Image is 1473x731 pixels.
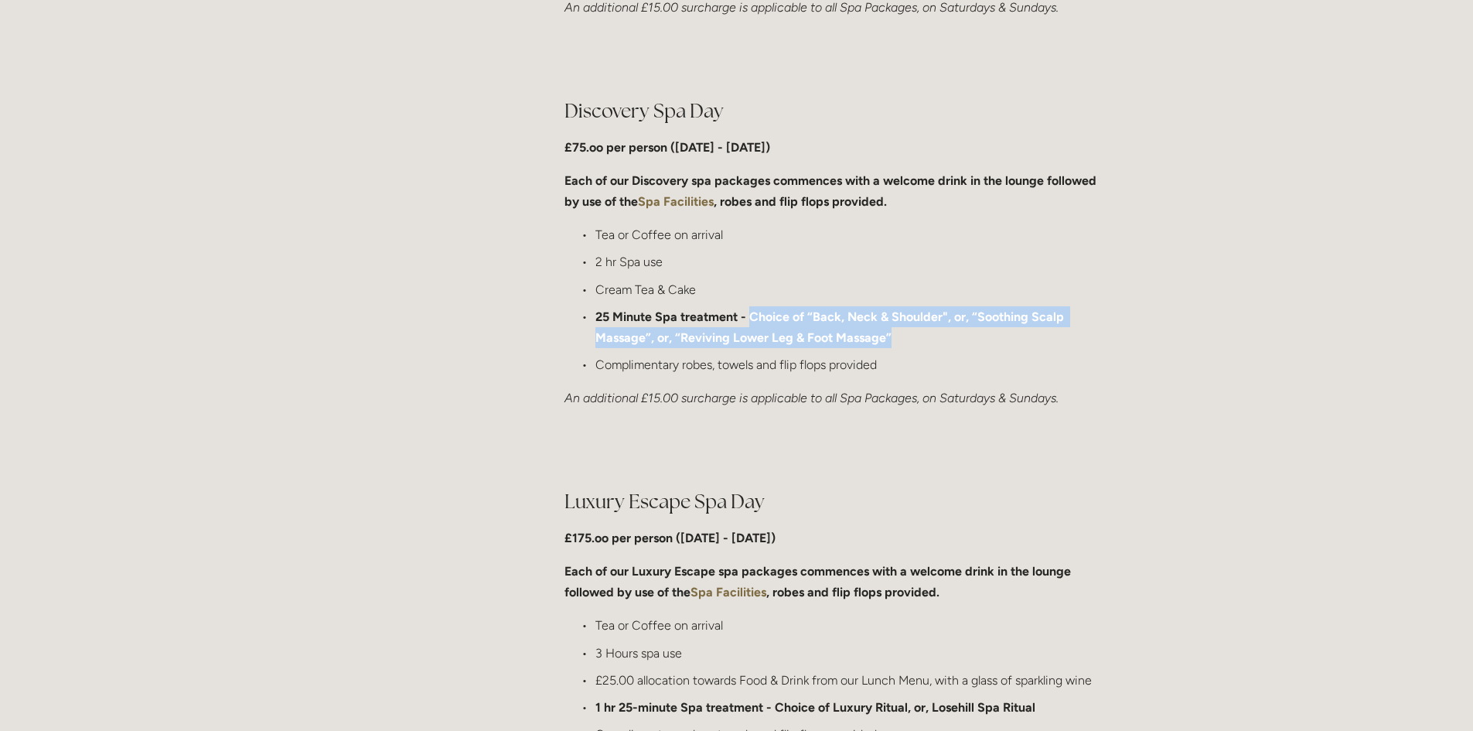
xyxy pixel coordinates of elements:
[595,279,1106,300] p: Cream Tea & Cake
[595,643,1106,664] p: 3 Hours spa use
[714,194,887,209] strong: , robes and flip flops provided.
[564,564,1074,599] strong: Each of our Luxury Escape spa packages commences with a welcome drink in the lounge followed by u...
[766,585,939,599] strong: , robes and flip flops provided.
[595,615,1106,636] p: Tea or Coffee on arrival
[638,194,714,209] a: Spa Facilities
[564,140,770,155] strong: £75.oo per person ([DATE] - [DATE])
[564,531,776,545] strong: £175.oo per person ([DATE] - [DATE])
[595,700,1035,715] strong: 1 hr 25-minute Spa treatment - Choice of Luxury Ritual, or, Losehill Spa Ritual
[690,585,766,599] a: Spa Facilities
[595,251,1106,272] p: 2 hr Spa use
[595,354,1106,375] p: Complimentary robes, towels and flip flops provided
[595,670,1106,691] p: £25.00 allocation towards Food & Drink from our Lunch Menu, with a glass of sparkling wine
[564,391,1059,405] em: An additional £15.00 surcharge is applicable to all Spa Packages, on Saturdays & Sundays.
[595,224,1106,245] p: Tea or Coffee on arrival
[595,309,1067,345] strong: 25 Minute Spa treatment - Choice of “Back, Neck & Shoulder", or, “Soothing Scalp Massage”, or, “R...
[564,488,1106,515] h2: Luxury Escape Spa Day
[564,97,1106,125] h2: Discovery Spa Day
[564,173,1100,209] strong: Each of our Discovery spa packages commences with a welcome drink in the lounge followed by use o...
